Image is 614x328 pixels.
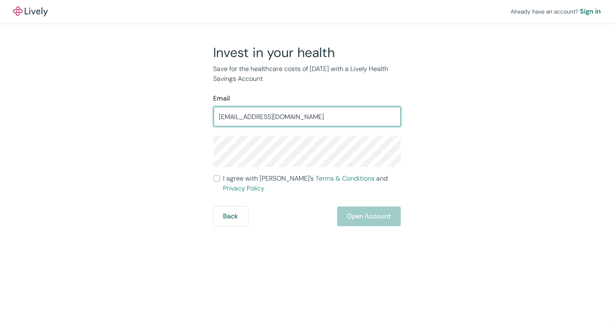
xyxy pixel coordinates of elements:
img: Lively [13,7,48,16]
button: Back [214,206,248,226]
a: LivelyLively [13,7,48,16]
label: Email [214,94,230,103]
a: Terms & Conditions [316,174,375,183]
span: I agree with [PERSON_NAME]’s and [223,174,401,193]
a: Privacy Policy [223,184,265,193]
a: Sign in [580,7,601,16]
p: Save for the healthcare costs of [DATE] with a Lively Health Savings Account [214,64,401,84]
h2: Invest in your health [214,44,401,61]
div: Already have an account? [511,7,601,16]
